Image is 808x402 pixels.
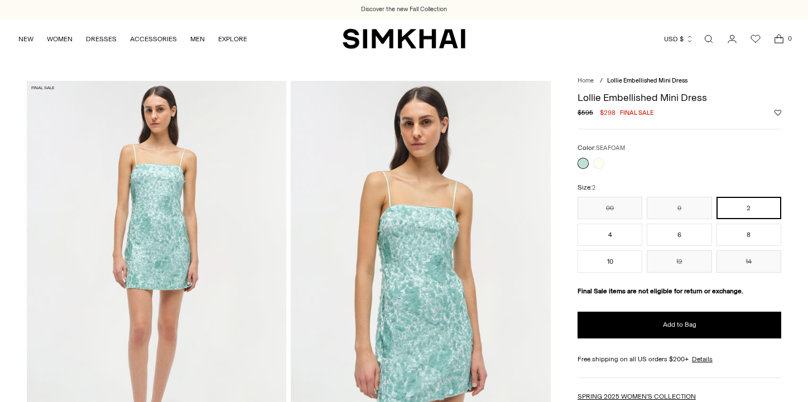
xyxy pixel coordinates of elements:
[596,144,625,152] span: SEAFOAM
[664,27,694,51] button: USD $
[647,197,711,219] button: 0
[775,109,781,116] button: Add to Wishlist
[716,224,781,246] button: 8
[86,27,117,51] a: DRESSES
[218,27,247,51] a: EXPLORE
[578,108,593,118] s: $595
[578,197,642,219] button: 00
[47,27,73,51] a: WOMEN
[600,76,603,86] div: /
[692,354,713,364] a: Details
[578,93,781,103] h1: Lollie Embellished Mini Dress
[578,393,696,400] a: SPRING 2025 WOMEN'S COLLECTION
[578,143,625,153] label: Color:
[578,76,781,86] nav: breadcrumbs
[361,5,447,14] a: Discover the new Fall Collection
[578,250,642,273] button: 10
[716,197,781,219] button: 2
[18,27,33,51] a: NEW
[190,27,205,51] a: MEN
[578,182,595,193] label: Size:
[698,28,720,50] a: Open search modal
[716,250,781,273] button: 14
[578,287,743,295] strong: Final Sale items are not eligible for return or exchange.
[578,77,594,84] a: Home
[647,250,711,273] button: 12
[744,28,767,50] a: Wishlist
[343,28,465,50] a: SIMKHAI
[578,224,642,246] button: 4
[607,77,687,84] span: Lollie Embellished Mini Dress
[768,28,790,50] a: Open cart modal
[578,312,781,338] button: Add to Bag
[663,320,696,330] span: Add to Bag
[785,33,795,43] span: 0
[592,184,595,191] span: 2
[600,108,615,118] span: $298
[130,27,177,51] a: ACCESSORIES
[721,28,743,50] a: Go to the account page
[578,354,781,364] div: Free shipping on all US orders $200+
[647,224,711,246] button: 6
